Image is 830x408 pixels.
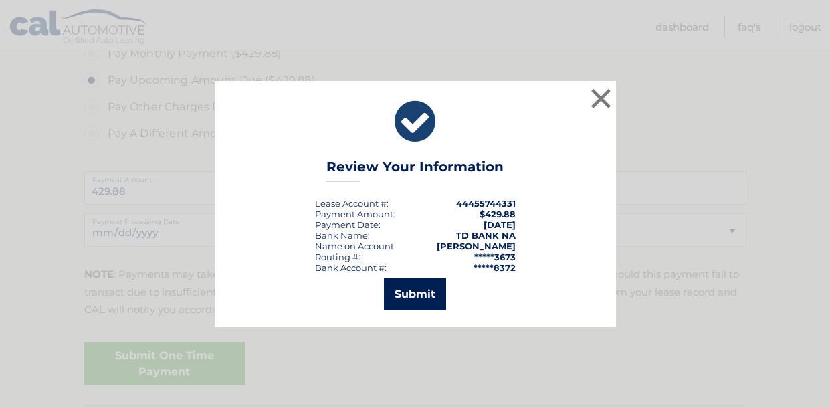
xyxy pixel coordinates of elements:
div: Payment Amount: [315,209,395,219]
div: : [315,219,381,230]
strong: 44455744331 [456,198,516,209]
strong: TD BANK NA [456,230,516,241]
div: Routing #: [315,251,360,262]
strong: [PERSON_NAME] [437,241,516,251]
div: Bank Account #: [315,262,387,273]
span: [DATE] [484,219,516,230]
div: Name on Account: [315,241,396,251]
div: Bank Name: [315,230,370,241]
button: Submit [384,278,446,310]
h3: Review Your Information [326,159,504,182]
span: Payment Date [315,219,379,230]
span: $429.88 [480,209,516,219]
button: × [588,85,615,112]
div: Lease Account #: [315,198,389,209]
